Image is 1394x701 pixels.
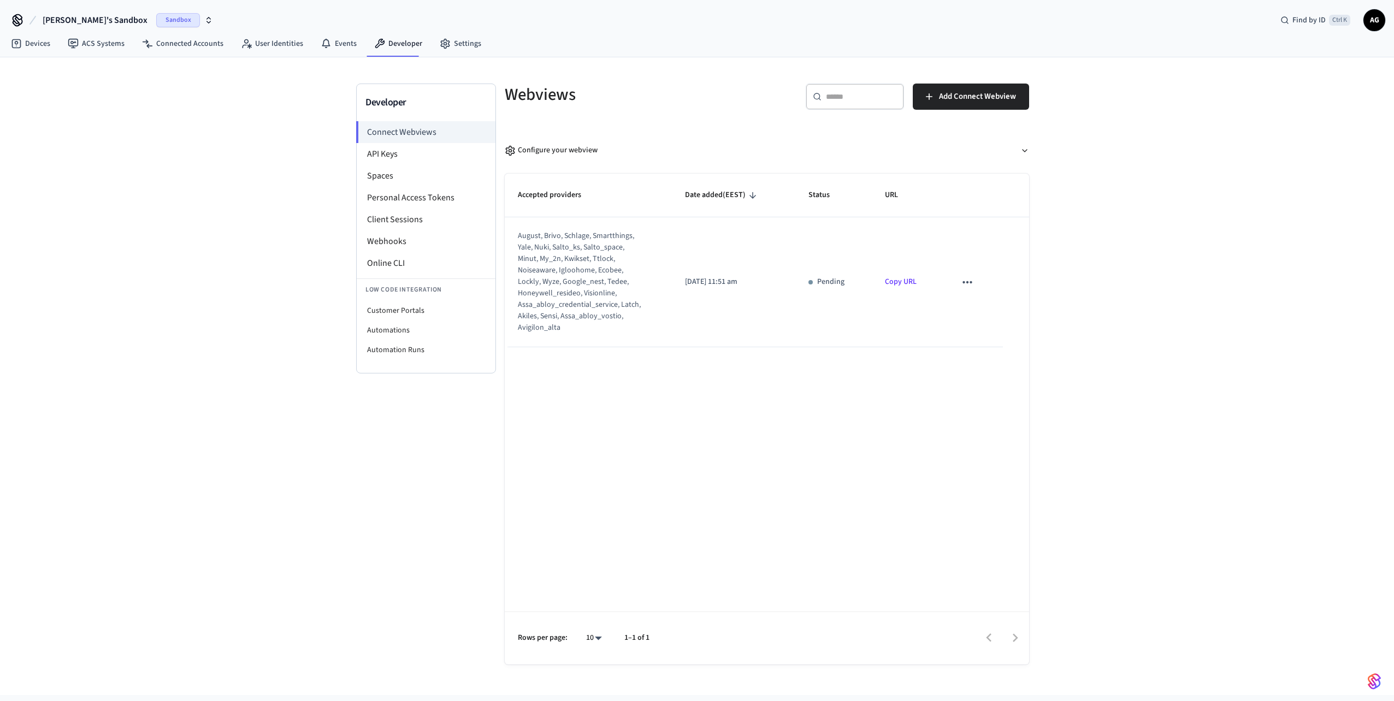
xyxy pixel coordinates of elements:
span: Date added(EEST) [685,187,760,204]
span: Ctrl K [1329,15,1350,26]
button: Configure your webview [505,136,1029,165]
li: Spaces [357,165,495,187]
span: Status [808,187,844,204]
a: Events [312,34,365,54]
div: 10 [581,630,607,646]
p: [DATE] 11:51 am [685,276,782,288]
p: Pending [817,276,844,288]
a: Settings [431,34,490,54]
p: 1–1 of 1 [624,632,649,644]
a: Copy URL [885,276,917,287]
table: sticky table [505,174,1029,347]
div: Find by IDCtrl K [1272,10,1359,30]
li: Low Code Integration [357,278,495,301]
div: Configure your webview [505,145,598,156]
p: Rows per page: [518,632,568,644]
button: Add Connect Webview [913,84,1029,110]
li: Customer Portals [357,301,495,320]
button: AG [1363,9,1385,31]
a: Devices [2,34,59,54]
a: Developer [365,34,431,54]
span: Find by ID [1292,15,1326,26]
span: [PERSON_NAME]'s Sandbox [43,14,147,27]
span: Accepted providers [518,187,595,204]
li: Personal Access Tokens [357,187,495,209]
span: AG [1365,10,1384,30]
div: august, brivo, schlage, smartthings, yale, nuki, salto_ks, salto_space, minut, my_2n, kwikset, tt... [518,230,645,334]
span: Add Connect Webview [939,90,1016,104]
li: Webhooks [357,230,495,252]
img: SeamLogoGradient.69752ec5.svg [1368,673,1381,690]
a: User Identities [232,34,312,54]
li: API Keys [357,143,495,165]
li: Client Sessions [357,209,495,230]
a: Connected Accounts [133,34,232,54]
li: Automation Runs [357,340,495,360]
li: Connect Webviews [356,121,495,143]
span: URL [885,187,912,204]
h5: Webviews [505,84,760,106]
h3: Developer [365,95,487,110]
li: Automations [357,320,495,340]
li: Online CLI [357,252,495,274]
span: Sandbox [156,13,200,27]
a: ACS Systems [59,34,133,54]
